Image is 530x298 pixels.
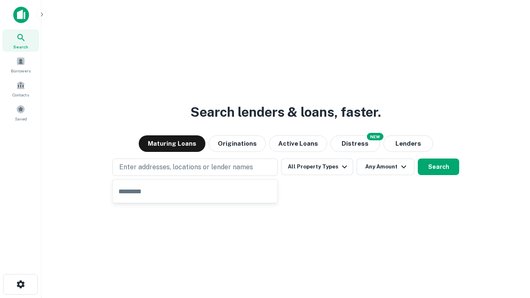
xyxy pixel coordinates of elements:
iframe: Chat Widget [489,232,530,272]
span: Saved [15,115,27,122]
button: Lenders [383,135,433,152]
div: NEW [367,133,383,140]
p: Enter addresses, locations or lender names [119,162,253,172]
button: Originations [209,135,266,152]
img: capitalize-icon.png [13,7,29,23]
h3: Search lenders & loans, faster. [190,102,381,122]
button: Search [418,159,459,175]
button: Enter addresses, locations or lender names [112,159,278,176]
button: Active Loans [269,135,327,152]
button: All Property Types [281,159,353,175]
button: Maturing Loans [139,135,205,152]
a: Borrowers [2,53,39,76]
span: Contacts [12,91,29,98]
button: Search distressed loans with lien and other non-mortgage details. [330,135,380,152]
a: Search [2,29,39,52]
span: Borrowers [11,67,31,74]
a: Saved [2,101,39,124]
button: Any Amount [357,159,414,175]
span: Search [13,43,28,50]
a: Contacts [2,77,39,100]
